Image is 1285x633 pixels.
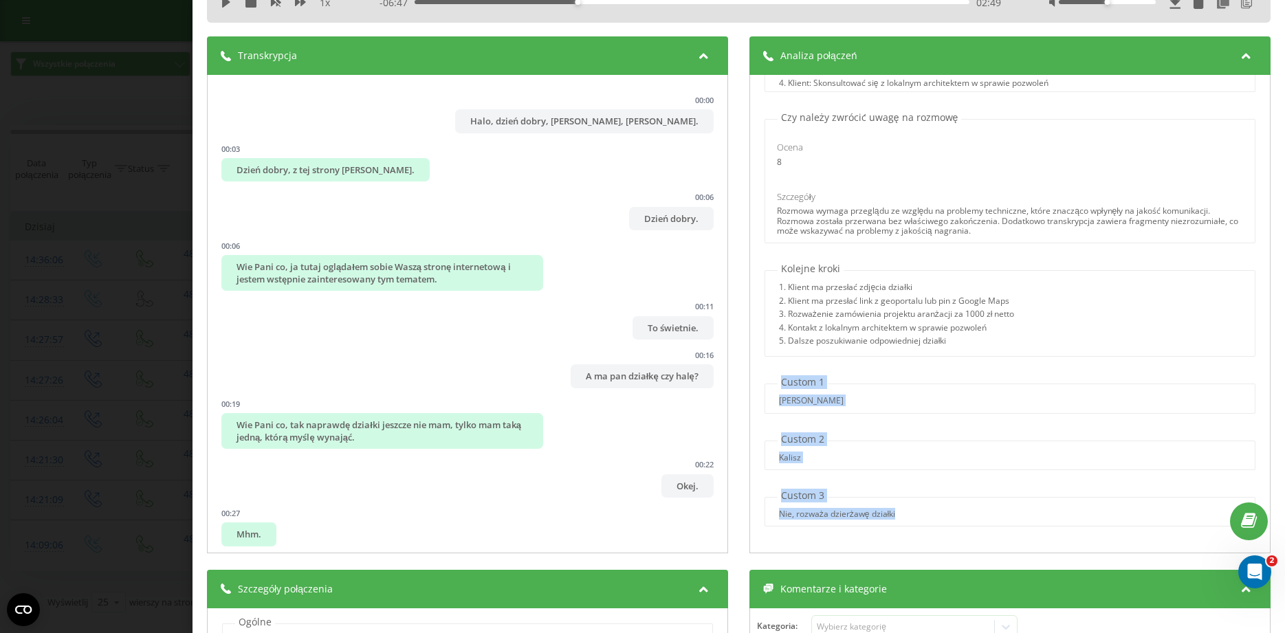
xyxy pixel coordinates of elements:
div: Wie Pani co, tak naprawdę działki jeszcze nie mam, tylko mam taką jedną, którą myślę wynająć. [221,413,543,449]
div: Wie Pani co, ja tutaj oglądałem sobie Waszą stronę internetową i jestem wstępnie zainteresowany t... [221,255,543,291]
div: Halo, dzień dobry, [PERSON_NAME], [PERSON_NAME]. [455,109,714,133]
div: 00:19 [221,399,240,409]
div: 00:22 [695,459,714,469]
span: Szczegóły połączenia [238,582,333,596]
div: 00:16 [695,350,714,360]
span: Szczegóły [777,190,815,203]
div: Kalisz [779,453,801,463]
div: Mhm. [221,522,276,546]
h4: Kategoria : [757,621,811,631]
div: 8 [777,157,919,167]
button: Open CMP widget [7,593,40,626]
div: 4. Klient: Skonsultować się z lokalnym architektem w sprawie pozwoleń [779,78,1241,91]
div: Dzień dobry, z tej strony [PERSON_NAME]. [221,158,430,181]
div: Wybierz kategorię [817,621,989,632]
span: 2 [1266,555,1277,566]
div: 2. Klient ma przesłać link z geoportalu lub pin z Google Maps [779,296,1015,309]
div: Okej. [661,474,714,498]
div: 00:00 [695,95,714,105]
div: 3. Rozważenie zamówienia projektu aranżacji za 1000 zł netto [779,309,1015,322]
div: Nie, rozważa dzierżawę działki [779,509,895,519]
p: Custom 2 [778,432,828,446]
div: To świetnie. [633,316,714,340]
div: 1. Klient ma przesłać zdjęcia działki [779,282,1015,296]
div: Dzień dobry. [629,207,714,230]
div: 4. Kontakt z lokalnym architektem w sprawie pozwoleń [779,323,1015,336]
iframe: Intercom live chat [1238,555,1271,588]
div: [PERSON_NAME] [779,396,844,406]
div: 00:03 [221,144,240,154]
p: Custom 1 [778,375,828,389]
p: Custom 3 [778,489,828,502]
div: 00:11 [695,301,714,311]
div: 00:06 [221,241,240,251]
span: Ocena [777,141,803,153]
span: Transkrypcja [238,49,297,63]
div: 00:06 [695,192,714,202]
div: 5. Dalsze poszukiwanie odpowiedniej działki [779,336,1015,349]
p: Kolejne kroki [778,262,844,276]
div: 00:27 [221,508,240,518]
p: Ogólne [235,615,275,629]
div: Rozmowa wymaga przeglądu ze względu na problemy techniczne, które znacząco wpłynęły na jakość kom... [777,206,1243,236]
p: Czy należy zwrócić uwagę na rozmowę [778,111,962,124]
div: A ma pan działkę czy halę? [571,364,714,388]
span: Komentarze i kategorie [780,582,887,596]
span: Analiza połączeń [780,49,857,63]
